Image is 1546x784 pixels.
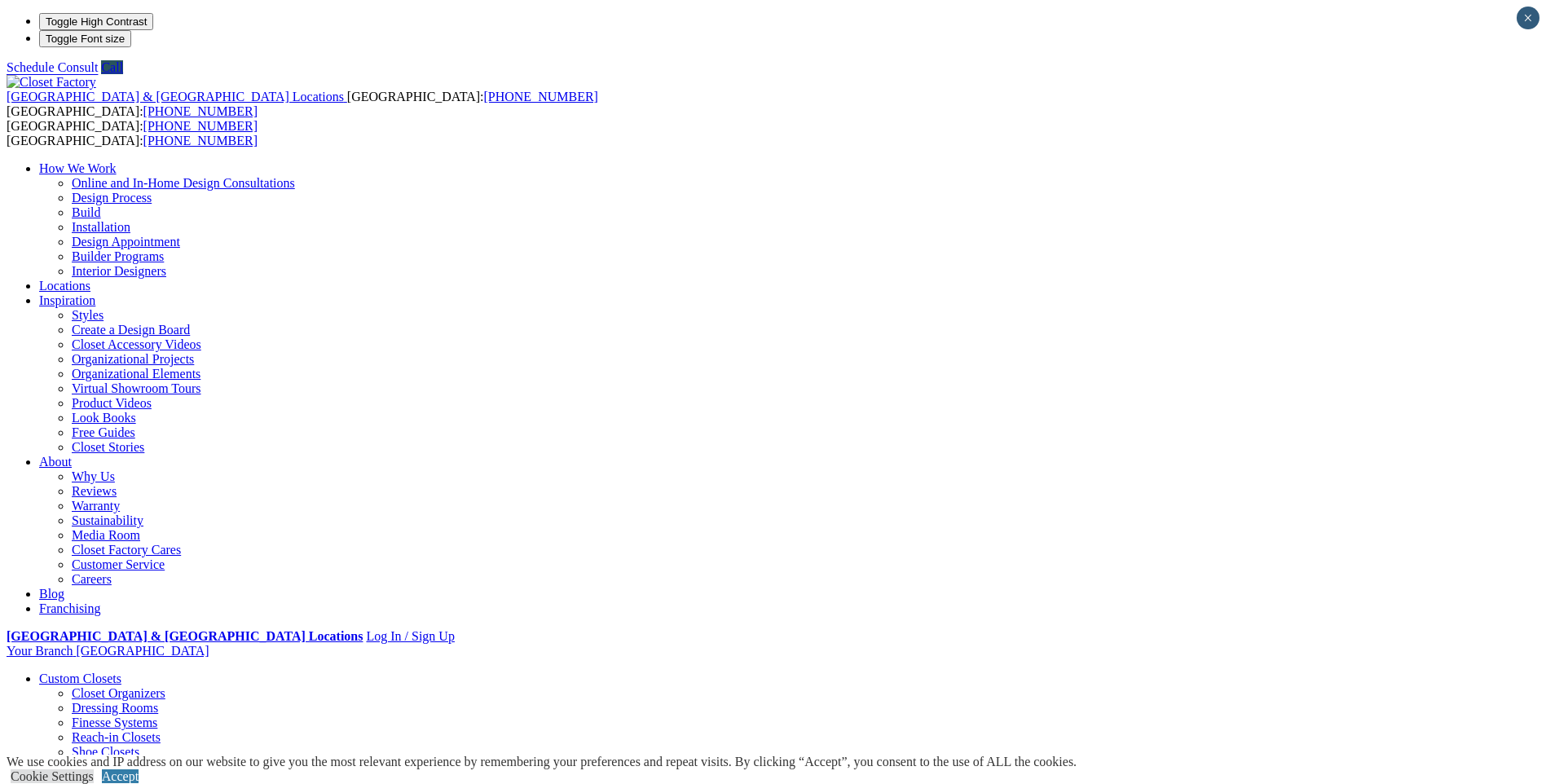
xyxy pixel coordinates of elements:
[39,161,117,175] a: How We Work
[72,381,201,395] a: Virtual Showroom Tours
[72,528,140,542] a: Media Room
[7,644,209,658] a: Your Branch [GEOGRAPHIC_DATA]
[72,557,165,571] a: Customer Service
[143,134,258,148] a: [PHONE_NUMBER]
[72,176,295,190] a: Online and In-Home Design Consultations
[72,572,112,586] a: Careers
[72,308,104,322] a: Styles
[46,15,147,28] span: Toggle High Contrast
[39,279,90,293] a: Locations
[39,587,64,601] a: Blog
[72,396,152,410] a: Product Videos
[72,425,135,439] a: Free Guides
[11,769,94,783] a: Cookie Settings
[72,367,200,381] a: Organizational Elements
[72,249,164,263] a: Builder Programs
[72,323,190,337] a: Create a Design Board
[72,513,143,527] a: Sustainability
[7,75,96,90] img: Closet Factory
[7,60,98,74] a: Schedule Consult
[39,30,131,47] button: Toggle Font size
[72,352,194,366] a: Organizational Projects
[101,60,123,74] a: Call
[76,644,209,658] span: [GEOGRAPHIC_DATA]
[72,543,181,557] a: Closet Factory Cares
[7,629,363,643] a: [GEOGRAPHIC_DATA] & [GEOGRAPHIC_DATA] Locations
[7,90,598,118] span: [GEOGRAPHIC_DATA]: [GEOGRAPHIC_DATA]:
[72,220,130,234] a: Installation
[72,730,161,744] a: Reach-in Closets
[46,33,125,45] span: Toggle Font size
[72,191,152,205] a: Design Process
[72,716,157,729] a: Finesse Systems
[102,769,139,783] a: Accept
[483,90,597,104] a: [PHONE_NUMBER]
[72,264,166,278] a: Interior Designers
[7,755,1077,769] div: We use cookies and IP address on our website to give you the most relevant experience by remember...
[72,499,120,513] a: Warranty
[39,13,153,30] button: Toggle High Contrast
[72,205,101,219] a: Build
[72,745,139,759] a: Shoe Closets
[366,629,454,643] a: Log In / Sign Up
[72,686,165,700] a: Closet Organizers
[7,119,258,148] span: [GEOGRAPHIC_DATA]: [GEOGRAPHIC_DATA]:
[143,104,258,118] a: [PHONE_NUMBER]
[39,672,121,685] a: Custom Closets
[39,293,95,307] a: Inspiration
[72,440,144,454] a: Closet Stories
[39,455,72,469] a: About
[39,601,101,615] a: Franchising
[7,644,73,658] span: Your Branch
[7,90,344,104] span: [GEOGRAPHIC_DATA] & [GEOGRAPHIC_DATA] Locations
[143,119,258,133] a: [PHONE_NUMBER]
[7,90,347,104] a: [GEOGRAPHIC_DATA] & [GEOGRAPHIC_DATA] Locations
[72,701,158,715] a: Dressing Rooms
[72,235,180,249] a: Design Appointment
[72,484,117,498] a: Reviews
[72,411,136,425] a: Look Books
[72,337,201,351] a: Closet Accessory Videos
[1517,7,1539,29] button: Close
[72,469,115,483] a: Why Us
